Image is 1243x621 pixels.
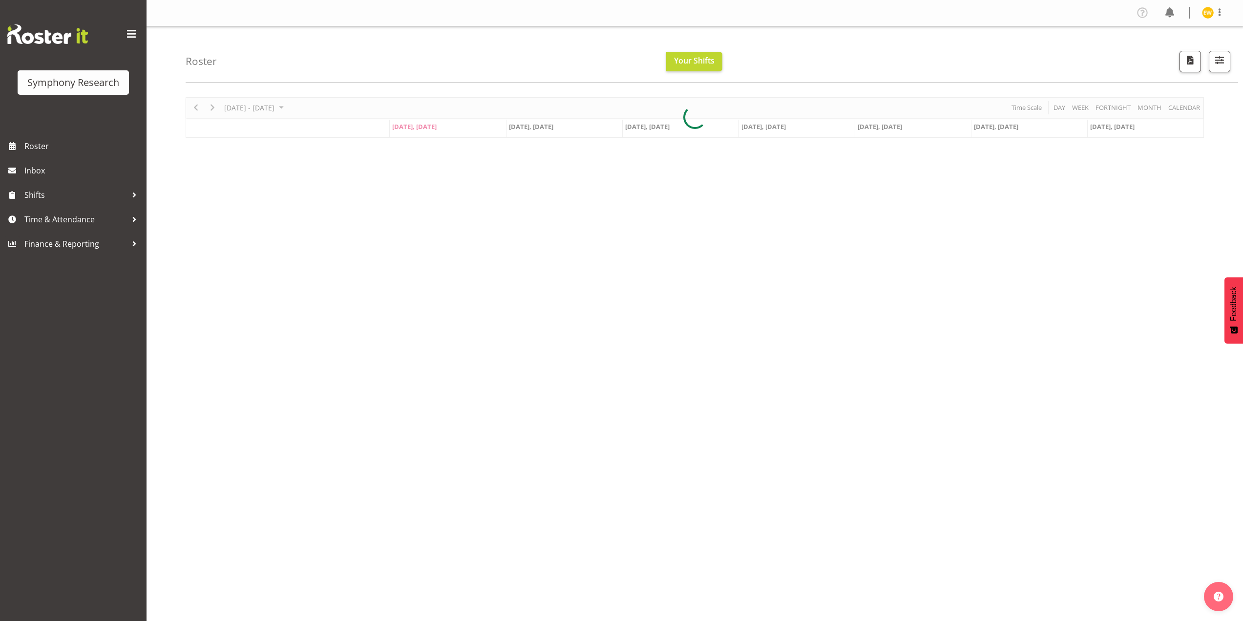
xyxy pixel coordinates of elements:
h4: Roster [186,56,217,67]
span: Feedback [1229,287,1238,321]
button: Feedback - Show survey [1224,277,1243,343]
img: help-xxl-2.png [1214,592,1223,601]
span: Time & Attendance [24,212,127,227]
span: Finance & Reporting [24,236,127,251]
span: Inbox [24,163,142,178]
button: Filter Shifts [1209,51,1230,72]
img: enrica-walsh11863.jpg [1202,7,1214,19]
span: Your Shifts [674,55,715,66]
button: Download a PDF of the roster according to the set date range. [1180,51,1201,72]
span: Roster [24,139,142,153]
button: Your Shifts [666,52,722,71]
div: Symphony Research [27,75,119,90]
span: Shifts [24,188,127,202]
img: Rosterit website logo [7,24,88,44]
